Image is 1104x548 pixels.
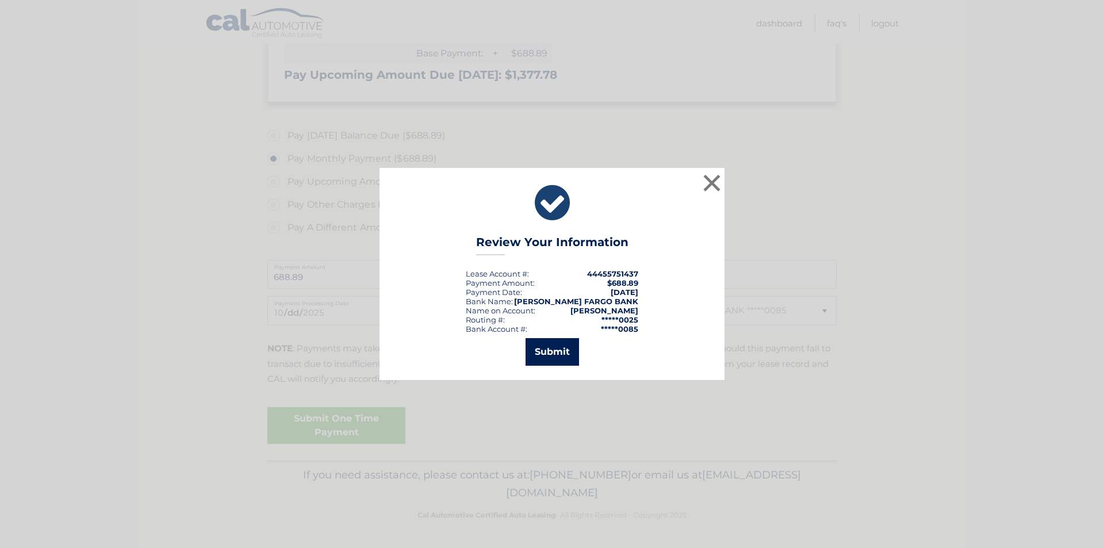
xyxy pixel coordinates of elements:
[570,306,638,315] strong: [PERSON_NAME]
[466,297,513,306] div: Bank Name:
[466,324,527,334] div: Bank Account #:
[466,269,529,278] div: Lease Account #:
[466,306,535,315] div: Name on Account:
[514,297,638,306] strong: [PERSON_NAME] FARGO BANK
[607,278,638,288] span: $688.89
[466,278,535,288] div: Payment Amount:
[466,288,522,297] div: :
[476,235,628,255] h3: Review Your Information
[526,338,579,366] button: Submit
[466,315,505,324] div: Routing #:
[587,269,638,278] strong: 44455751437
[700,171,723,194] button: ×
[611,288,638,297] span: [DATE]
[466,288,520,297] span: Payment Date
